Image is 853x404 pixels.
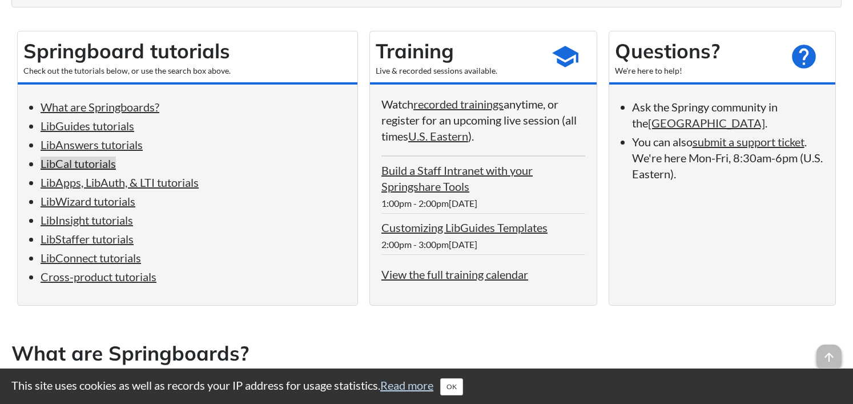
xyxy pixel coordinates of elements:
a: What are Springboards? [41,100,159,114]
h2: Springboard tutorials [23,37,352,65]
a: View the full training calendar [381,267,528,281]
span: 1:00pm - 2:00pm[DATE] [381,198,477,209]
a: recorded trainings [413,97,504,111]
span: help [790,42,818,71]
div: Live & recorded sessions available. [376,65,540,77]
h2: Training [376,37,540,65]
a: submit a support ticket [693,135,804,149]
span: 2:00pm - 3:00pm[DATE] [381,239,477,250]
a: arrow_upward [816,346,842,359]
a: LibWizard tutorials [41,194,135,208]
a: Read more [380,378,433,392]
a: U.S. Eastern [408,129,468,143]
a: LibGuides tutorials [41,119,134,133]
a: LibInsight tutorials [41,213,133,227]
h2: What are Springboards? [11,339,842,367]
h2: Questions? [615,37,779,65]
li: You can also . We're here Mon-Fri, 8:30am-6pm (U.S. Eastern). [632,134,824,182]
li: Ask the Springy community in the . [632,99,824,131]
div: We're here to help! [615,65,779,77]
a: Cross-product tutorials [41,270,156,283]
button: Close [440,378,463,395]
a: LibConnect tutorials [41,251,141,265]
a: Customizing LibGuides Templates [381,221,548,234]
div: Check out the tutorials below, or use the search box above. [23,65,352,77]
span: arrow_upward [816,345,842,370]
a: LibCal tutorials [41,157,116,170]
a: Build a Staff Intranet with your Springshare Tools [381,163,533,193]
a: LibAnswers tutorials [41,138,143,151]
a: [GEOGRAPHIC_DATA] [648,116,765,130]
p: Watch anytime, or register for an upcoming live session (all times ). [381,96,585,144]
a: LibApps, LibAuth, & LTI tutorials [41,175,199,189]
a: LibStaffer tutorials [41,232,134,246]
span: school [551,42,580,71]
